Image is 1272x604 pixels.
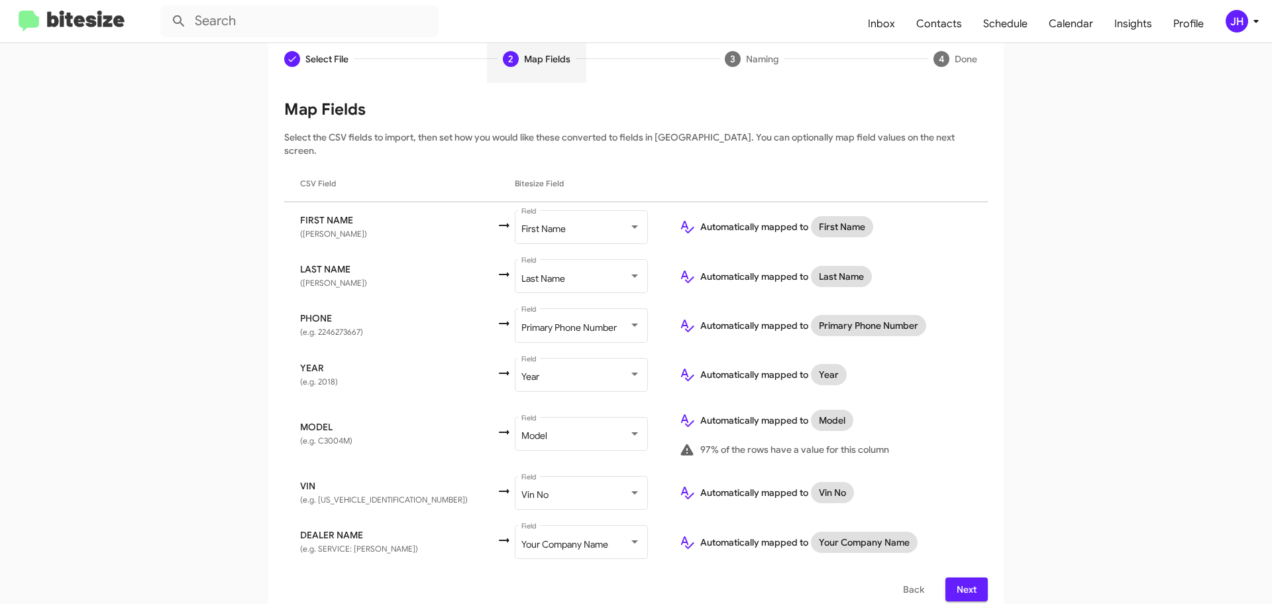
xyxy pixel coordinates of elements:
[956,577,977,601] span: Next
[521,430,547,442] span: Model
[521,371,539,383] span: Year
[811,482,854,503] mat-chip: Vin No
[300,312,496,325] span: PHONE
[679,266,972,287] div: Automatically mapped to
[300,377,338,387] span: (e.g. 2018)
[945,577,988,601] button: Next
[1226,10,1248,32] div: JH
[892,577,935,601] button: Back
[973,5,1038,43] a: Schedule
[300,544,418,554] span: (e.g. SERVICE: [PERSON_NAME])
[1104,5,1163,43] a: Insights
[160,5,439,37] input: Search
[811,364,847,385] mat-chip: Year
[679,315,972,336] div: Automatically mapped to
[521,272,565,284] span: Last Name
[300,278,367,288] span: ([PERSON_NAME])
[284,165,496,202] th: CSV Field
[521,322,617,333] span: Primary Phone Number
[300,420,496,434] span: MODEL
[300,436,352,446] span: (e.g. C3004M)
[679,364,972,385] div: Automatically mapped to
[811,315,926,336] mat-chip: Primary Phone Number
[284,99,988,120] h1: Map Fields
[300,528,496,542] span: DEALER NAME
[521,489,549,501] span: Vin No
[1038,5,1104,43] a: Calendar
[300,229,367,239] span: ([PERSON_NAME])
[903,577,924,601] span: Back
[679,410,972,431] div: Automatically mapped to
[515,165,668,202] th: Bitesize Field
[284,131,988,157] p: Select the CSV fields to import, then set how you would like these converted to fields in [GEOGRA...
[1163,5,1214,43] a: Profile
[679,482,972,503] div: Automatically mapped to
[300,327,363,337] span: (e.g. 2246273667)
[857,5,906,43] a: Inbox
[300,361,496,375] span: YEAR
[679,442,972,457] div: 97% of the rows have a value for this column
[521,538,608,550] span: Your Company Name
[811,216,873,237] mat-chip: First Name
[906,5,973,43] a: Contacts
[811,532,918,553] mat-chip: Your Company Name
[811,410,853,431] mat-chip: Model
[300,263,496,276] span: LAST NAME
[300,479,496,493] span: VIN
[679,216,972,237] div: Automatically mapped to
[811,266,872,287] mat-chip: Last Name
[1214,10,1257,32] button: JH
[521,223,566,235] span: First Name
[300,213,496,227] span: FIRST NAME
[300,495,468,505] span: (e.g. [US_VEHICLE_IDENTIFICATION_NUMBER])
[679,532,972,553] div: Automatically mapped to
